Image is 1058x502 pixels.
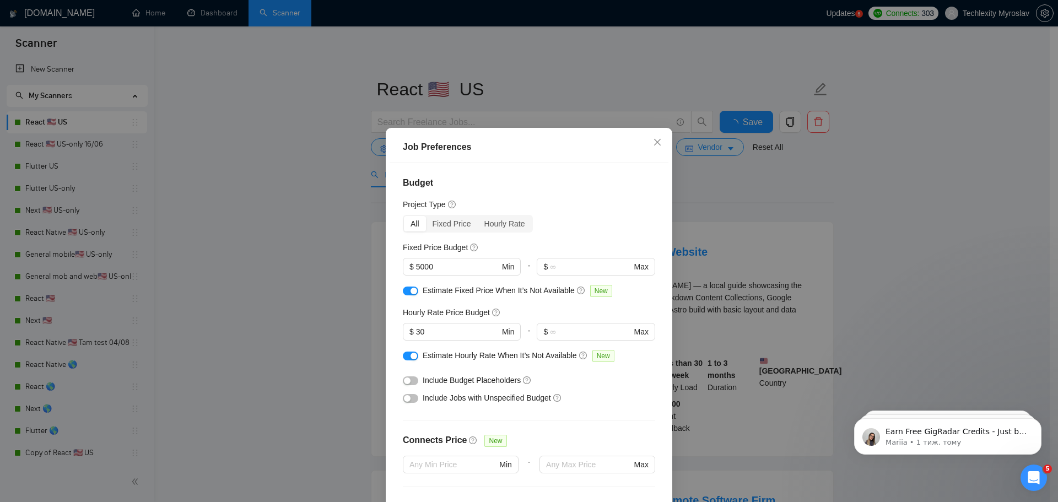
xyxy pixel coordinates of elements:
[1043,465,1052,473] span: 5
[519,456,539,487] div: -
[838,395,1058,472] iframe: Intercom notifications повідомлення
[423,286,575,295] span: Estimate Fixed Price When It’s Not Available
[550,326,631,338] input: ∞
[592,350,614,362] span: New
[403,198,446,210] h5: Project Type
[423,376,521,385] span: Include Budget Placeholders
[1021,465,1047,491] iframe: Intercom live chat
[653,138,662,147] span: close
[403,176,655,190] h4: Budget
[550,261,631,273] input: ∞
[416,326,500,338] input: 0
[553,393,562,402] span: question-circle
[403,241,468,253] h5: Fixed Price Budget
[423,393,551,402] span: Include Jobs with Unspecified Budget
[590,285,612,297] span: New
[484,435,506,447] span: New
[403,141,655,154] div: Job Preferences
[543,261,548,273] span: $
[409,458,497,471] input: Any Min Price
[403,306,490,319] h5: Hourly Rate Price Budget
[426,216,478,231] div: Fixed Price
[470,243,479,252] span: question-circle
[521,323,537,349] div: -
[634,458,649,471] span: Max
[502,326,515,338] span: Min
[634,326,649,338] span: Max
[469,436,478,445] span: question-circle
[577,286,586,295] span: question-circle
[492,308,501,317] span: question-circle
[478,216,532,231] div: Hourly Rate
[416,261,500,273] input: 0
[403,434,467,447] h4: Connects Price
[634,261,649,273] span: Max
[404,216,426,231] div: All
[409,326,414,338] span: $
[448,200,457,209] span: question-circle
[423,351,577,360] span: Estimate Hourly Rate When It’s Not Available
[543,326,548,338] span: $
[579,351,588,360] span: question-circle
[409,261,414,273] span: $
[523,376,532,385] span: question-circle
[643,128,672,158] button: Close
[521,258,537,284] div: -
[546,458,631,471] input: Any Max Price
[502,261,515,273] span: Min
[499,458,512,471] span: Min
